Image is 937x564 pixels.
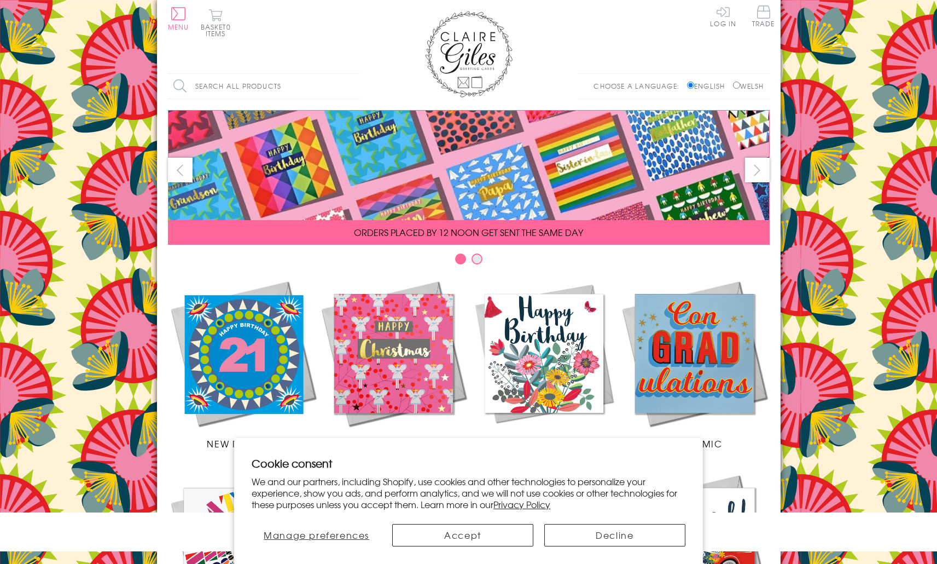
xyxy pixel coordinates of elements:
input: Search [348,74,359,99]
a: Christmas [318,278,469,450]
a: Log In [710,5,736,27]
button: Menu [168,7,189,30]
img: Claire Giles Greetings Cards [425,11,513,97]
label: English [687,81,730,91]
p: Choose a language: [593,81,685,91]
a: Privacy Policy [493,498,550,511]
span: ORDERS PLACED BY 12 NOON GET SENT THE SAME DAY [354,226,583,239]
h2: Cookie consent [252,456,685,471]
button: prev [168,158,193,182]
span: Academic [666,437,723,450]
span: Trade [752,5,775,27]
a: Birthdays [469,278,619,450]
input: Welsh [733,82,740,89]
a: New Releases [168,278,318,450]
div: Carousel Pagination [168,253,770,270]
button: Manage preferences [252,524,381,546]
p: We and our partners, including Shopify, use cookies and other technologies to personalize your ex... [252,476,685,510]
button: Accept [392,524,533,546]
span: Christmas [365,437,421,450]
a: Academic [619,278,770,450]
span: New Releases [207,437,278,450]
a: Trade [752,5,775,29]
span: Manage preferences [264,528,369,542]
span: Birthdays [517,437,570,450]
button: Carousel Page 1 (Current Slide) [455,254,466,264]
input: Search all products [168,74,359,99]
label: Welsh [733,81,764,91]
span: 0 items [206,22,231,38]
button: Carousel Page 2 [472,254,482,264]
span: Menu [168,22,189,32]
button: next [745,158,770,182]
input: English [687,82,694,89]
button: Basket0 items [201,9,231,37]
button: Decline [544,524,685,546]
